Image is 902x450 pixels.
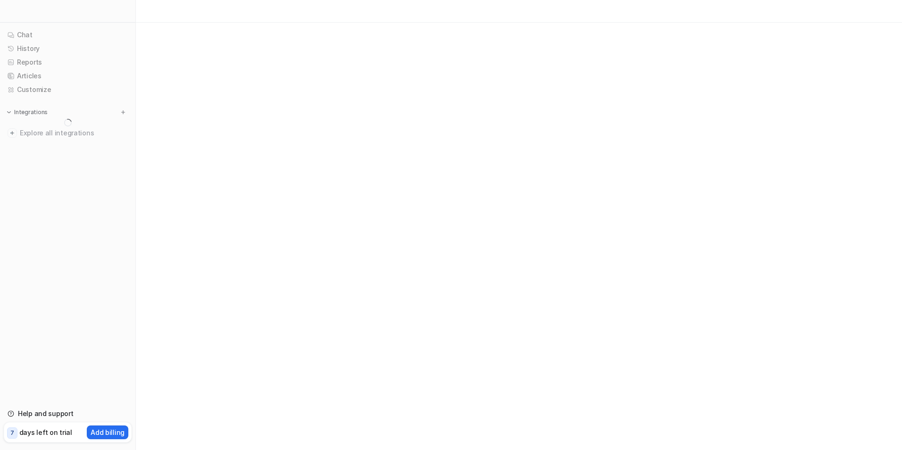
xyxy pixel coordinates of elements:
[4,42,132,55] a: History
[120,109,126,116] img: menu_add.svg
[19,427,72,437] p: days left on trial
[10,429,14,437] p: 7
[8,128,17,138] img: explore all integrations
[14,108,48,116] p: Integrations
[4,407,132,420] a: Help and support
[6,109,12,116] img: expand menu
[4,83,132,96] a: Customize
[87,425,128,439] button: Add billing
[4,28,132,42] a: Chat
[4,69,132,83] a: Articles
[4,108,50,117] button: Integrations
[4,56,132,69] a: Reports
[20,125,128,141] span: Explore all integrations
[4,126,132,140] a: Explore all integrations
[91,427,125,437] p: Add billing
